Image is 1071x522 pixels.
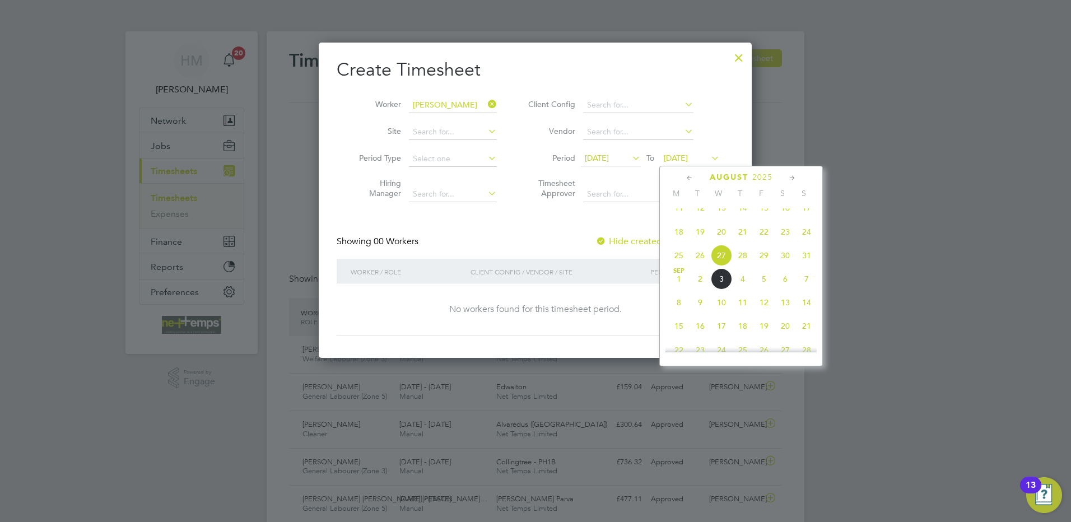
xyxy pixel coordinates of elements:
span: 18 [668,221,690,243]
div: Client Config / Vendor / Site [468,259,648,285]
span: 24 [796,221,817,243]
label: Hide created timesheets [595,236,709,247]
input: Search for... [409,97,497,113]
span: 28 [732,245,753,266]
span: 22 [753,221,775,243]
span: T [729,188,751,198]
input: Search for... [583,97,693,113]
span: 4 [732,268,753,290]
span: 8 [668,292,690,313]
span: 17 [796,197,817,218]
span: To [643,151,658,165]
div: Showing [337,236,421,248]
span: 20 [711,221,732,243]
label: Client Config [525,99,575,109]
span: 16 [775,197,796,218]
span: 13 [775,292,796,313]
span: 17 [711,315,732,337]
input: Search for... [583,187,693,202]
span: W [708,188,729,198]
button: Open Resource Center, 13 new notifications [1026,477,1062,513]
span: 19 [753,315,775,337]
span: 3 [711,268,732,290]
span: 13 [711,197,732,218]
span: 10 [711,292,732,313]
span: 20 [775,315,796,337]
input: Search for... [583,124,693,140]
span: [DATE] [664,153,688,163]
span: 9 [690,292,711,313]
span: 24 [711,339,732,361]
span: 23 [690,339,711,361]
span: 14 [732,197,753,218]
div: Period [648,259,723,285]
span: 2025 [752,173,772,182]
span: 11 [668,197,690,218]
span: 29 [753,245,775,266]
span: 7 [796,268,817,290]
label: Vendor [525,126,575,136]
span: 12 [753,292,775,313]
div: No workers found for this timesheet period. [348,304,723,315]
span: S [772,188,793,198]
span: F [751,188,772,198]
span: 11 [732,292,753,313]
span: 12 [690,197,711,218]
label: Period [525,153,575,163]
span: 16 [690,315,711,337]
span: 15 [668,315,690,337]
span: 21 [732,221,753,243]
span: 19 [690,221,711,243]
label: Hiring Manager [351,178,401,198]
div: 13 [1026,485,1036,500]
span: 25 [668,245,690,266]
input: Select one [409,151,497,167]
div: Worker / Role [348,259,468,285]
span: M [665,188,687,198]
input: Search for... [409,124,497,140]
span: 00 Workers [374,236,418,247]
label: Period Type [351,153,401,163]
span: 25 [732,339,753,361]
span: T [687,188,708,198]
span: 15 [753,197,775,218]
span: Sep [668,268,690,274]
span: 22 [668,339,690,361]
span: 14 [796,292,817,313]
span: 5 [753,268,775,290]
span: 30 [775,245,796,266]
span: 28 [796,339,817,361]
span: 21 [796,315,817,337]
span: S [793,188,814,198]
span: August [710,173,748,182]
label: Worker [351,99,401,109]
span: 23 [775,221,796,243]
input: Search for... [409,187,497,202]
span: 2 [690,268,711,290]
span: 27 [711,245,732,266]
span: 26 [753,339,775,361]
label: Timesheet Approver [525,178,575,198]
span: 18 [732,315,753,337]
span: 1 [668,268,690,290]
span: 27 [775,339,796,361]
label: Site [351,126,401,136]
span: 31 [796,245,817,266]
h2: Create Timesheet [337,58,734,82]
span: 26 [690,245,711,266]
span: [DATE] [585,153,609,163]
span: 6 [775,268,796,290]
